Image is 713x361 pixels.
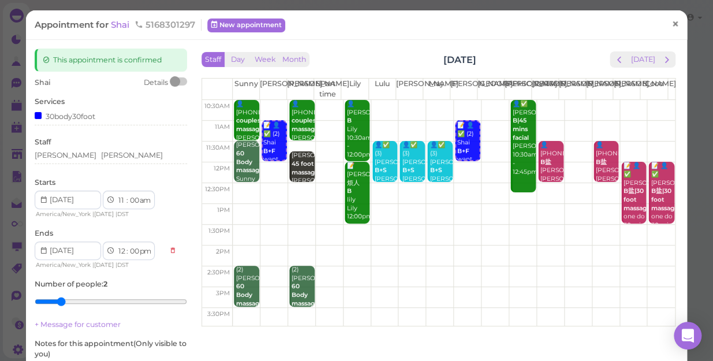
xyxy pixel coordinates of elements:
b: B盐|30 foot massage [651,187,678,211]
h2: [DATE] [443,53,476,66]
th: [GEOGRAPHIC_DATA] [477,79,504,99]
th: Part time [314,79,341,99]
th: [PERSON_NAME] [559,79,586,99]
div: Appointment for [35,19,201,31]
div: (2) [PERSON_NAME] [PERSON_NAME] |Sunny 2:30pm - 3:30pm [236,266,259,351]
a: Shai [111,19,132,30]
th: [PERSON_NAME] [586,79,613,99]
div: 👤[PHONE_NUMBER] [PERSON_NAME] |Sunny 10:30am - 11:30am [236,100,259,176]
button: prev [610,51,628,67]
button: next [658,51,675,67]
b: 2 [103,280,107,288]
b: B+F [457,147,469,155]
button: Staff [201,52,225,68]
th: [PERSON_NAME] [613,79,640,99]
span: 12:30pm [205,185,230,193]
button: Day [224,52,252,68]
span: [DATE] [94,261,114,269]
span: 1:30pm [208,227,230,235]
span: Shai [35,78,50,87]
span: 1pm [217,206,230,214]
div: (2) [PERSON_NAME] [PERSON_NAME] |Sunny 2:30pm - 3:30pm [291,266,315,351]
span: 2:30pm [207,269,230,276]
b: 60 Body massage [236,282,263,307]
span: 11:30am [206,144,230,151]
div: 👤✅ (3) [PERSON_NAME] [PERSON_NAME]|Lulu|May 11:30am - 12:30pm [401,141,425,209]
th: Lily [341,79,368,99]
b: B|45 mins facial [513,117,529,141]
b: B盐 [540,158,551,166]
div: 📝 👤✅ [PERSON_NAME] one do 30 min head Coco|[PERSON_NAME] 12:00pm - 1:30pm [650,162,674,281]
th: [PERSON_NAME] [260,79,287,99]
a: New appointment [207,18,285,32]
div: | | [35,209,163,219]
div: 📝 👤✅ [PERSON_NAME] one do 30 min head Coco|[PERSON_NAME] 12:00pm - 1:30pm [623,162,647,281]
th: May [423,79,450,99]
label: Ends [35,228,53,239]
span: America/New_York [36,261,91,269]
th: [PERSON_NAME] [531,79,558,99]
div: Details [144,77,168,88]
b: B+F [263,147,275,155]
b: B+S [375,166,387,174]
label: Services [35,96,65,107]
div: [PERSON_NAME] [35,150,96,161]
th: Lulu [368,79,395,99]
b: 60 Body massage [292,282,319,307]
span: DST [117,210,129,218]
span: 3pm [216,289,230,297]
div: 👤✅ (3) [PERSON_NAME] [PERSON_NAME]|Lulu|May 11:30am - 12:30pm [429,141,453,209]
span: 10:30am [204,102,230,110]
div: 📝 👤✅ (2) Shai want man and woman [PERSON_NAME]|[PERSON_NAME] 11:00am - 12:00pm [456,121,479,232]
b: 45 foot massage [292,160,319,176]
b: B盐|30 foot massage [624,187,651,211]
div: | | [35,260,163,270]
span: 5168301297 [135,19,195,30]
th: [PERSON_NAME] [287,79,314,99]
button: Month [279,52,309,68]
span: America/New_York [36,210,91,218]
div: 👤✅ (3) [PERSON_NAME] [PERSON_NAME]|Lulu|May 11:30am - 12:30pm [374,141,398,209]
span: 2pm [216,248,230,255]
b: B [347,117,352,124]
button: Week [251,52,279,68]
label: Number of people : [35,279,107,289]
div: Open Intercom Messenger [674,322,701,349]
b: couples massage [236,117,263,133]
span: DST [117,261,129,269]
div: 📝 👤✅ (2) Shai want man and woman [PERSON_NAME]|[PERSON_NAME] 11:00am - 12:00pm [263,121,286,232]
th: [PERSON_NAME] [504,79,531,99]
div: 👤[PHONE_NUMBER] [PERSON_NAME] |Sunny 10:30am - 11:30am [291,100,315,176]
div: 👤[PERSON_NAME] Lily 10:30am - 12:00pm [346,100,370,159]
div: 👤[PHONE_NUMBER] [PERSON_NAME]|[PERSON_NAME] 11:30am - 12:30pm [540,141,563,209]
b: B [347,187,352,195]
span: 12pm [214,165,230,172]
b: 60 Body massage [236,150,263,174]
a: × [665,11,686,38]
b: B盐 [596,158,607,166]
div: [PERSON_NAME] [101,150,163,161]
span: 3:30pm [207,310,230,318]
div: [PERSON_NAME] Sunny 11:30am - 12:30pm [236,141,259,209]
div: This appointment is confirmed [35,49,187,72]
div: 📝 [PERSON_NAME] 烦人 lily Lily 12:00pm - 1:30pm [346,162,370,238]
b: B+S [402,166,414,174]
b: B+S [430,166,442,174]
th: Coco [640,79,667,99]
label: Starts [35,177,55,188]
label: Staff [35,137,51,147]
th: Sunny [233,79,260,99]
a: + Message for customer [35,320,121,329]
div: 30body30foot [35,110,95,122]
b: couples massage [292,117,319,133]
span: 11am [215,123,230,131]
th: [PERSON_NAME] [395,79,423,99]
label: Notes for this appointment ( Only visible to you ) [35,338,187,359]
th: [PERSON_NAME] [450,79,477,99]
span: [DATE] [94,210,114,218]
button: [DATE] [627,51,658,67]
div: 👤[PHONE_NUMBER] [PERSON_NAME]|[PERSON_NAME] 11:30am - 12:30pm [595,141,619,209]
div: 👤✅ [PERSON_NAME] [PERSON_NAME] 10:30am - 12:45pm [512,100,536,176]
div: [PERSON_NAME] [PERSON_NAME] 11:45am - 12:30pm [291,151,315,211]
